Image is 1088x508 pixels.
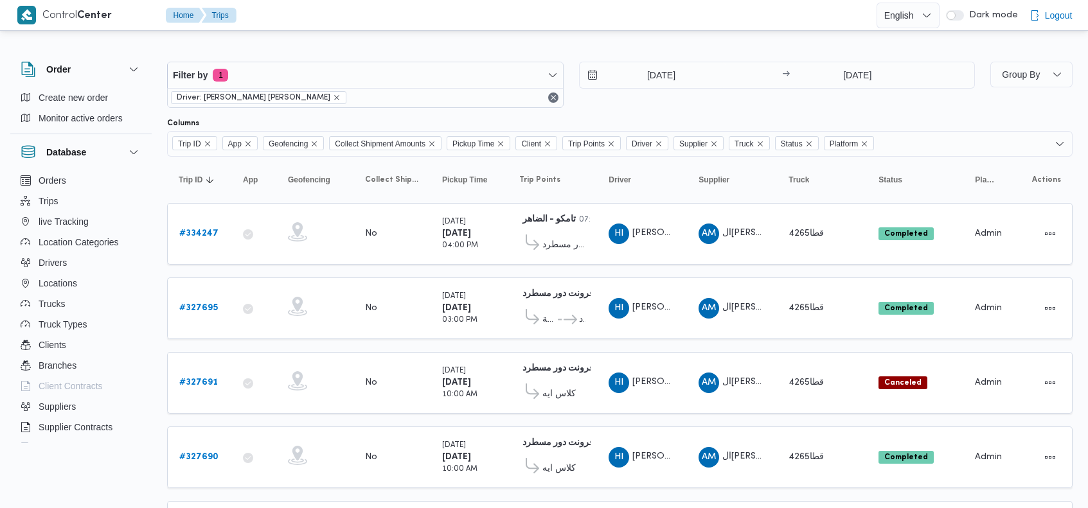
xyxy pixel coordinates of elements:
[179,229,218,238] b: # 334247
[861,140,868,148] button: Remove Platform from selection in this group
[562,136,621,150] span: Trip Points
[15,355,147,376] button: Branches
[673,136,724,150] span: Supplier
[335,137,425,151] span: Collect Shipment Amounts
[699,223,719,244] div: Alhamai Muhammad Khald Ali
[632,303,781,311] span: [PERSON_NAME] [PERSON_NAME]
[805,140,813,148] button: Remove Status from selection in this group
[884,230,928,238] b: Completed
[21,62,141,77] button: Order
[39,110,123,126] span: Monitor active orders
[603,170,681,190] button: Driver
[39,234,119,250] span: Location Categories
[39,358,76,373] span: Branches
[39,440,71,455] span: Devices
[15,417,147,437] button: Supplier Contracts
[884,379,922,387] b: Canceled
[365,377,377,389] div: No
[288,175,330,185] span: Geofencing
[542,387,576,402] span: كلاس ايه
[39,296,65,311] span: Trucks
[15,211,147,232] button: live Tracking
[609,372,629,393] div: Hussain Ibrahem Hussain Ibrahem
[10,170,152,448] div: Database
[542,312,555,328] span: شركة الوكالة
[442,293,466,300] small: [DATE]
[442,391,477,398] small: 10:00 AM
[269,137,308,151] span: Geofencing
[722,378,805,386] span: ال[PERSON_NAME]
[884,304,928,312] b: Completed
[39,173,66,188] span: Orders
[365,228,377,240] div: No
[15,293,147,314] button: Trucks
[884,453,928,461] b: Completed
[442,242,478,249] small: 04:00 PM
[789,378,824,387] span: قطا4265
[15,232,147,252] button: Location Categories
[244,140,252,148] button: Remove App from selection in this group
[15,335,147,355] button: Clients
[428,140,436,148] button: Remove Collect Shipment Amounts from selection in this group
[39,255,67,270] span: Drivers
[702,298,716,319] span: AM
[699,372,719,393] div: Alhamai Muhammad Khald Ali
[522,439,594,447] b: فرونت دور مسطرد
[521,137,541,151] span: Client
[15,376,147,396] button: Client Contracts
[614,223,623,244] span: HI
[693,170,771,190] button: Supplier
[522,290,594,298] b: فرونت دور مسطرد
[15,87,147,108] button: Create new order
[878,302,934,315] span: Completed
[442,218,466,225] small: [DATE]
[756,140,764,148] button: Remove Truck from selection in this group
[179,304,218,312] b: # 327695
[515,136,557,150] span: Client
[975,175,997,185] span: Platform
[442,175,487,185] span: Pickup Time
[782,71,790,80] div: →
[442,304,471,312] b: [DATE]
[878,175,902,185] span: Status
[614,447,623,468] span: HI
[442,367,466,374] small: [DATE]
[975,229,1002,238] span: Admin
[179,378,218,387] b: # 327691
[213,69,228,82] span: 1 active filters
[15,170,147,191] button: Orders
[365,302,377,314] div: No
[632,378,781,386] span: [PERSON_NAME] [PERSON_NAME]
[173,67,208,83] span: Filter by
[824,136,875,150] span: Platform
[702,447,716,468] span: AM
[722,229,805,237] span: ال[PERSON_NAME]
[609,223,629,244] div: Hussain Ibrahem Hussain Ibrahem
[39,399,76,414] span: Suppliers
[15,437,147,458] button: Devices
[179,450,218,465] a: #327690
[781,137,803,151] span: Status
[878,451,934,464] span: Completed
[579,216,613,223] small: 07:28 PM
[243,175,258,185] span: App
[202,8,236,23] button: Trips
[580,62,726,88] input: Press the down key to open a popover containing a calendar.
[878,376,927,389] span: Canceled
[15,252,147,273] button: Drivers
[497,140,504,148] button: Remove Pickup Time from selection in this group
[166,8,204,23] button: Home
[333,94,341,101] button: remove selected entity
[174,170,225,190] button: Trip IDSorted in descending order
[452,137,494,151] span: Pickup Time
[39,90,108,105] span: Create new order
[442,378,471,387] b: [DATE]
[579,312,585,328] span: فرونت دور مسطرد
[13,457,54,495] iframe: chat widget
[699,175,729,185] span: Supplier
[39,214,89,229] span: live Tracking
[15,273,147,293] button: Locations
[878,227,934,240] span: Completed
[365,451,377,463] div: No
[722,452,805,460] span: ال[PERSON_NAME]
